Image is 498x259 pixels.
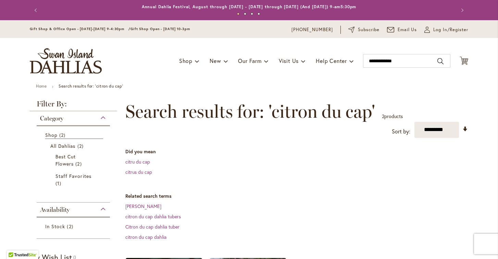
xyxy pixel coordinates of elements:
span: Gift Shop Open - [DATE] 10-3pm [130,27,190,31]
span: Log In/Register [433,26,468,33]
a: [PERSON_NAME] [125,203,161,209]
a: citron du cap dahlia tubers [125,213,181,220]
a: Email Us [387,26,417,33]
span: 1 [55,180,63,187]
a: In Stock 2 [45,223,103,230]
a: All Dahlias [50,142,98,150]
span: Shop [45,132,58,138]
span: 2 [59,131,67,139]
a: Home [36,83,47,89]
span: In Stock [45,223,65,230]
span: Shop [179,57,192,64]
button: 2 of 4 [244,13,246,15]
dt: Did you mean [125,148,468,155]
span: Our Farm [238,57,261,64]
dt: Related search terms [125,193,468,199]
span: Search results for: 'citron du cap' [125,101,375,122]
a: citru du cap [125,158,150,165]
button: 1 of 4 [237,13,239,15]
a: citron du cap dahlia [125,234,166,240]
label: Sort by: [392,125,410,138]
span: 2 [77,142,85,150]
strong: Search results for: 'citron du cap' [59,83,123,89]
a: Best Cut Flowers [55,153,93,167]
span: Category [40,115,63,122]
button: Next [455,3,468,17]
span: Availability [40,206,70,213]
a: Log In/Register [424,26,468,33]
span: Gift Shop & Office Open - [DATE]-[DATE] 9-4:30pm / [30,27,130,31]
span: 2 [382,113,384,119]
span: Best Cut Flowers [55,153,76,167]
button: 4 of 4 [258,13,260,15]
p: products [382,111,403,122]
a: Shop [45,131,103,139]
iframe: Launch Accessibility Center [5,235,24,254]
a: [PHONE_NUMBER] [291,26,333,33]
span: All Dahlias [50,143,76,149]
span: Subscribe [358,26,379,33]
span: New [210,57,221,64]
a: Citron du cap dahlia tuber [125,223,179,230]
a: store logo [30,48,102,74]
button: 3 of 4 [251,13,253,15]
span: Help Center [316,57,347,64]
span: Staff Favorites [55,173,91,179]
a: citrus du cap [125,169,152,175]
button: Previous [30,3,43,17]
span: Email Us [398,26,417,33]
a: Annual Dahlia Festival, August through [DATE] - [DATE] through [DATE] (And [DATE]) 9-am5:30pm [142,4,357,9]
a: Staff Favorites [55,172,93,187]
a: Subscribe [348,26,379,33]
span: 2 [67,223,75,230]
span: 2 [75,160,83,167]
strong: Filter By: [30,100,117,111]
span: Visit Us [279,57,299,64]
